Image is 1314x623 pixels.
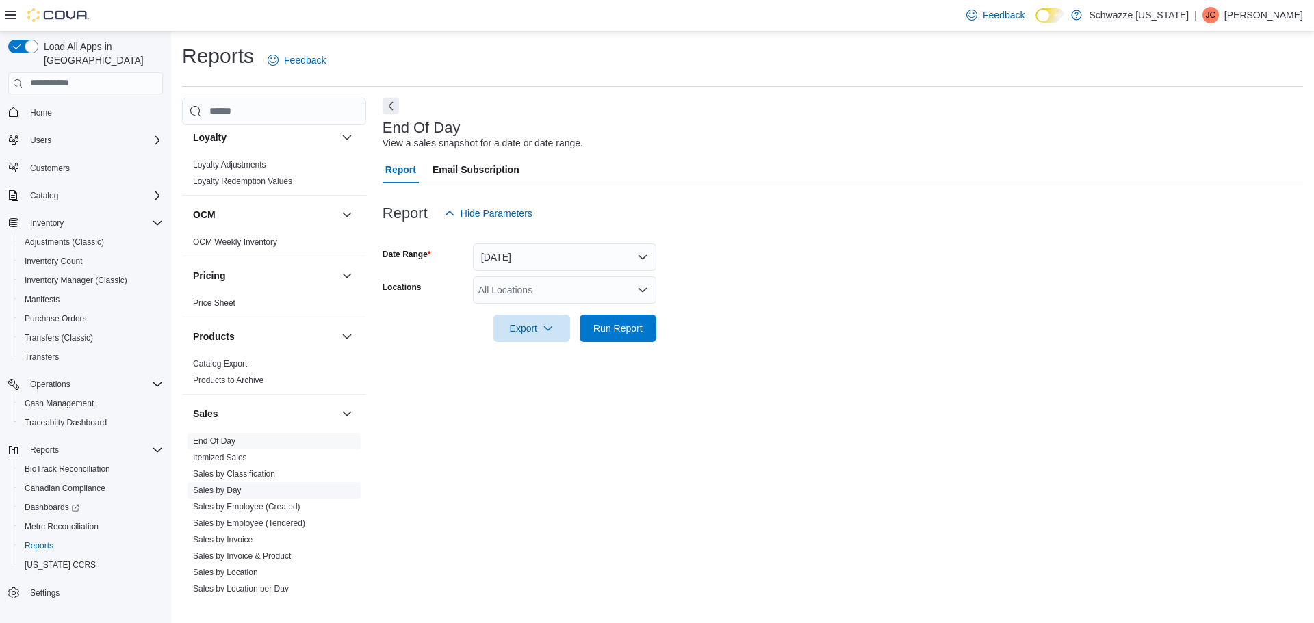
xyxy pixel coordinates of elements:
span: Home [30,107,52,118]
button: Products [339,328,355,345]
a: Manifests [19,291,65,308]
button: Purchase Orders [14,309,168,328]
button: Operations [3,375,168,394]
span: Canadian Compliance [19,480,163,496]
a: Sales by Location [193,568,258,577]
p: Schwazze [US_STATE] [1089,7,1189,23]
button: Settings [3,583,168,602]
h3: OCM [193,208,216,222]
span: Cash Management [19,395,163,412]
a: Reports [19,538,59,554]
button: Manifests [14,290,168,309]
a: Dashboards [19,499,85,516]
span: Metrc Reconciliation [25,521,99,532]
span: Catalog [30,190,58,201]
span: End Of Day [193,436,235,447]
span: Inventory [25,215,163,231]
span: Adjustments (Classic) [25,237,104,248]
h3: Products [193,330,235,343]
h3: Report [383,205,428,222]
button: Customers [3,158,168,178]
button: Home [3,103,168,122]
a: Price Sheet [193,298,235,308]
a: Sales by Invoice & Product [193,551,291,561]
span: Itemized Sales [193,452,247,463]
button: Sales [193,407,336,421]
button: Catalog [25,187,64,204]
button: Hide Parameters [439,200,538,227]
label: Locations [383,282,422,293]
p: [PERSON_NAME] [1224,7,1303,23]
span: Inventory Manager (Classic) [25,275,127,286]
span: Inventory Count [19,253,163,269]
label: Date Range [383,249,431,260]
span: Users [30,135,51,146]
button: Export [493,315,570,342]
a: BioTrack Reconciliation [19,461,116,477]
button: Traceabilty Dashboard [14,413,168,432]
span: BioTrack Reconciliation [19,461,163,477]
span: Settings [30,587,60,598]
div: Loyalty [182,157,366,195]
button: Users [3,131,168,150]
button: Catalog [3,186,168,205]
span: Export [502,315,562,342]
span: Purchase Orders [19,310,163,327]
a: Transfers [19,349,64,365]
a: Sales by Employee (Tendered) [193,518,305,528]
span: Sales by Day [193,485,242,496]
span: Sales by Classification [193,468,275,479]
span: Feedback [983,8,1025,22]
span: Reports [25,442,163,458]
div: Jennifer Cunningham [1202,7,1219,23]
div: OCM [182,234,366,256]
img: Cova [27,8,89,22]
span: Cash Management [25,398,94,409]
button: OCM [339,207,355,223]
a: Inventory Manager (Classic) [19,272,133,289]
button: Cash Management [14,394,168,413]
a: Sales by Day [193,486,242,495]
a: Itemized Sales [193,453,247,462]
span: Reports [19,538,163,554]
a: [US_STATE] CCRS [19,557,101,573]
button: OCM [193,208,336,222]
button: Reports [14,536,168,555]
span: Transfers [19,349,163,365]
button: Sales [339,406,355,422]
h3: Loyalty [193,131,227,144]
div: Pricing [182,295,366,317]
span: Operations [25,376,163,393]
span: Traceabilty Dashboard [25,417,107,428]
span: Sales by Location per Day [193,583,289,594]
a: Loyalty Redemption Values [193,176,292,186]
span: OCM Weekly Inventory [193,237,277,248]
a: Canadian Compliance [19,480,111,496]
h3: Sales [193,407,218,421]
button: BioTrack Reconciliation [14,460,168,479]
span: Inventory Count [25,256,83,267]
button: Open list of options [637,284,648,295]
button: Next [383,98,399,114]
button: Transfers (Classic) [14,328,168,347]
span: Sales by Employee (Tendered) [193,518,305,529]
span: Traceabilty Dashboard [19,414,163,431]
span: Reports [25,540,53,551]
span: JC [1206,7,1216,23]
button: Loyalty [193,131,336,144]
a: Products to Archive [193,375,263,385]
button: Operations [25,376,76,393]
button: Users [25,132,57,148]
span: Manifests [25,294,60,305]
span: Report [385,156,416,183]
span: Customers [30,163,70,174]
span: Transfers (Classic) [19,330,163,346]
span: Catalog [25,187,163,204]
a: Customers [25,160,75,176]
a: Dashboards [14,498,168,517]
span: Adjustments (Classic) [19,234,163,250]
a: Cash Management [19,395,99,412]
button: Inventory Manager (Classic) [14,271,168,290]
span: Transfers (Classic) [25,332,93,343]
